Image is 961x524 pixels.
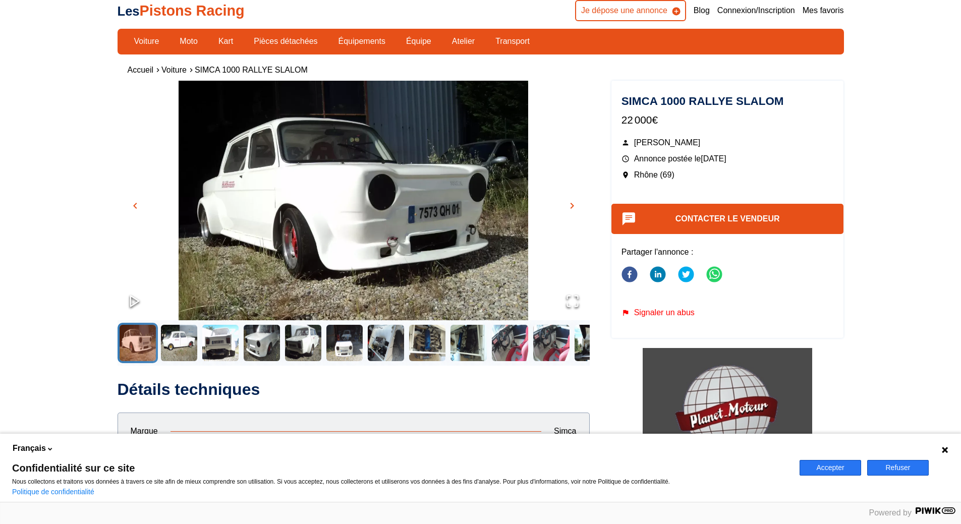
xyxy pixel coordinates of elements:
p: Simca [541,426,589,437]
a: Kart [212,33,240,50]
a: Mes favoris [803,5,844,16]
span: chevron_left [129,200,141,212]
a: LesPistons Racing [118,3,245,19]
button: Go to Slide 7 [366,323,406,363]
a: Transport [489,33,536,50]
button: Go to Slide 3 [200,323,241,363]
a: Équipements [332,33,392,50]
h2: Détails techniques [118,379,590,399]
button: Go to Slide 2 [159,323,199,363]
button: Go to Slide 12 [573,323,613,363]
p: Partager l'annonce : [621,247,834,258]
button: Go to Slide 9 [448,323,489,363]
span: Les [118,4,140,18]
a: Accueil [128,66,154,74]
button: Go to Slide 11 [531,323,572,363]
button: whatsapp [706,260,722,290]
div: Thumbnail Navigation [118,323,590,363]
span: Français [13,443,46,454]
button: linkedin [650,260,666,290]
div: Signaler un abus [621,308,834,317]
img: image [118,81,590,343]
a: Équipe [400,33,438,50]
a: Atelier [445,33,481,50]
p: [PERSON_NAME] [621,137,834,148]
button: Go to Slide 8 [407,323,447,363]
button: Go to Slide 10 [490,323,530,363]
a: Moto [173,33,204,50]
button: Go to Slide 4 [242,323,282,363]
button: twitter [678,260,694,290]
button: Go to Slide 5 [283,323,323,363]
button: chevron_left [128,198,143,213]
a: SIMCA 1000 RALLYE SLALOM [195,66,308,74]
button: Open Fullscreen [555,284,590,320]
p: Annonce postée le [DATE] [621,153,834,164]
p: Marque [118,426,171,437]
button: Accepter [800,460,861,476]
div: Go to Slide 1 [118,81,590,320]
button: facebook [621,260,638,290]
a: Pièces détachées [247,33,324,50]
a: Politique de confidentialité [12,488,94,496]
span: Powered by [869,508,912,517]
p: 22 000€ [621,112,834,127]
a: Connexion/Inscription [717,5,795,16]
h1: SIMCA 1000 RALLYE SLALOM [621,96,834,107]
p: Rhône (69) [621,169,834,181]
button: Contacter le vendeur [611,204,844,234]
button: chevron_right [564,198,580,213]
a: Voiture [128,33,166,50]
span: Confidentialité sur ce site [12,463,787,473]
button: Go to Slide 6 [324,323,365,363]
span: chevron_right [566,200,578,212]
a: Voiture [161,66,187,74]
button: Refuser [867,460,929,476]
a: Blog [694,5,710,16]
button: Play or Pause Slideshow [118,284,152,320]
button: Go to Slide 1 [118,323,158,363]
p: Nous collectons et traitons vos données à travers ce site afin de mieux comprendre son utilisatio... [12,478,787,485]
